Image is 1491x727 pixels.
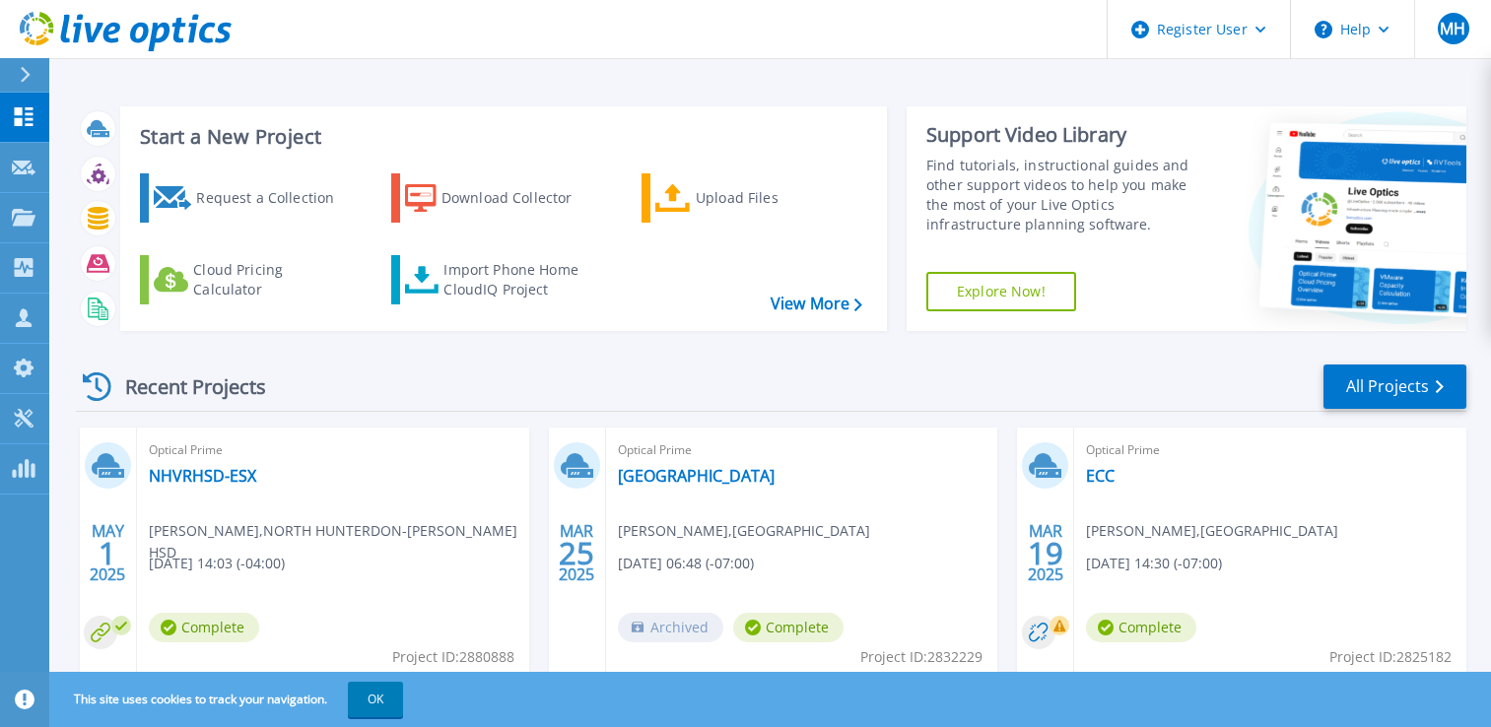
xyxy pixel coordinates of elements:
[1086,439,1455,461] span: Optical Prime
[618,439,986,461] span: Optical Prime
[443,260,597,299] div: Import Phone Home CloudIQ Project
[1086,520,1338,542] span: [PERSON_NAME] , [GEOGRAPHIC_DATA]
[54,682,403,717] span: This site uses cookies to track your navigation.
[926,122,1207,148] div: Support Video Library
[149,439,517,461] span: Optical Prime
[99,545,116,562] span: 1
[149,520,529,563] span: [PERSON_NAME] , NORTH HUNTERDON-[PERSON_NAME] HSD
[771,295,862,313] a: View More
[76,363,293,411] div: Recent Projects
[1028,545,1063,562] span: 19
[558,517,595,589] div: MAR 2025
[140,126,861,148] h3: Start a New Project
[1086,613,1196,642] span: Complete
[149,466,256,486] a: NHVRHSD-ESX
[1323,364,1466,409] a: All Projects
[193,260,351,299] div: Cloud Pricing Calculator
[860,646,983,668] span: Project ID: 2832229
[348,682,403,717] button: OK
[149,613,259,642] span: Complete
[392,646,514,668] span: Project ID: 2880888
[391,173,611,223] a: Download Collector
[89,517,126,589] div: MAY 2025
[1329,646,1452,668] span: Project ID: 2825182
[140,255,360,304] a: Cloud Pricing Calculator
[926,272,1076,311] a: Explore Now!
[196,178,354,218] div: Request a Collection
[1086,553,1222,574] span: [DATE] 14:30 (-07:00)
[733,613,844,642] span: Complete
[441,178,599,218] div: Download Collector
[1027,517,1064,589] div: MAR 2025
[140,173,360,223] a: Request a Collection
[926,156,1207,234] div: Find tutorials, instructional guides and other support videos to help you make the most of your L...
[618,553,754,574] span: [DATE] 06:48 (-07:00)
[618,613,723,642] span: Archived
[1440,21,1465,36] span: MH
[559,545,594,562] span: 25
[618,520,870,542] span: [PERSON_NAME] , [GEOGRAPHIC_DATA]
[696,178,853,218] div: Upload Files
[618,466,775,486] a: [GEOGRAPHIC_DATA]
[642,173,861,223] a: Upload Files
[149,553,285,574] span: [DATE] 14:03 (-04:00)
[1086,466,1115,486] a: ECC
